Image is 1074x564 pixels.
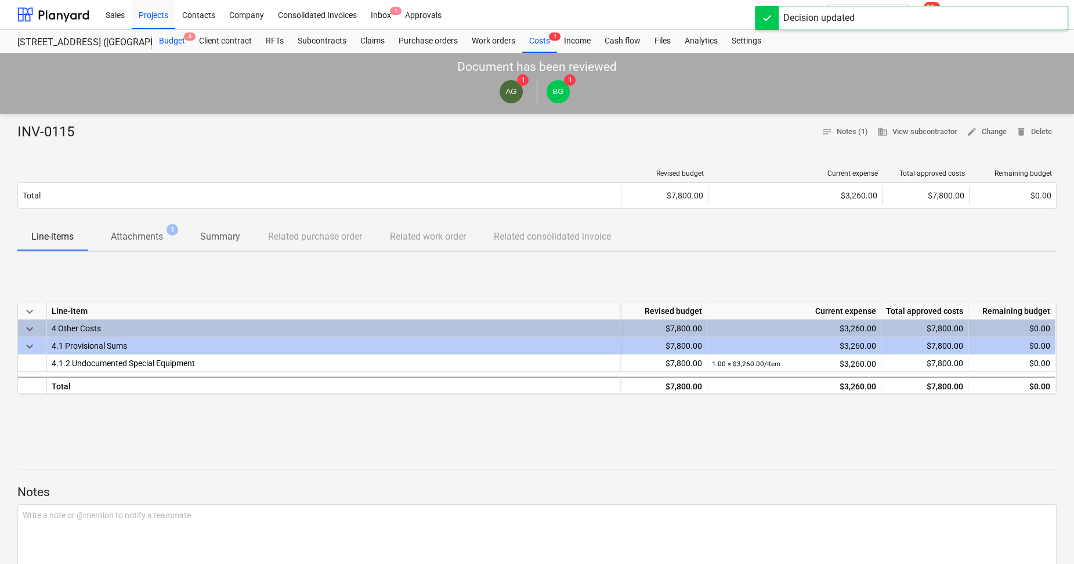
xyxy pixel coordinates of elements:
div: Total [47,377,620,394]
a: Claims [353,30,392,53]
p: Attachments [111,230,163,244]
span: Delete [1016,125,1052,139]
a: Work orders [465,30,522,53]
span: 1 [390,7,402,15]
span: $7,800.00 [927,359,963,368]
div: Current expense [713,169,878,178]
div: INV-0115 [17,123,84,142]
div: $3,260.00 [712,320,876,337]
span: notes [822,126,832,137]
div: $3,260.00 [713,191,877,200]
div: Costs [522,30,557,53]
div: Remaining budget [974,169,1052,178]
div: $7,800.00 [881,320,968,337]
div: $7,800.00 [620,377,707,394]
div: [STREET_ADDRESS] ([GEOGRAPHIC_DATA] - House Build) [17,37,138,49]
a: Costs1 [522,30,557,53]
div: 4.1 Provisional Sums [52,337,615,354]
p: Document has been reviewed [457,59,617,75]
a: Cash flow [598,30,648,53]
div: $3,260.00 [712,355,876,373]
span: 1 [549,32,560,41]
div: Revised budget [620,302,707,320]
span: $0.00 [1030,191,1051,200]
div: Remaining budget [968,302,1055,320]
span: delete [1016,126,1026,137]
div: Decision updated [783,11,855,25]
div: Total approved costs [881,302,968,320]
p: Summary [200,230,240,244]
div: $7,800.00 [881,337,968,355]
span: $0.00 [1029,359,1050,368]
div: $3,260.00 [712,378,876,395]
div: $7,800.00 [621,186,708,205]
span: AG [505,87,516,96]
span: keyboard_arrow_down [23,305,37,319]
div: $0.00 [968,337,1055,355]
a: Budget6 [152,30,192,53]
span: 1 [167,224,178,236]
a: Purchase orders [392,30,465,53]
button: Notes (1) [817,123,873,141]
span: View subcontractor [877,125,957,139]
p: Total [23,190,41,201]
div: Total approved costs [887,169,965,178]
div: $7,800.00 [620,355,707,372]
button: Change [962,123,1011,141]
span: Change [967,125,1007,139]
a: Analytics [678,30,725,53]
div: Current expense [707,302,881,320]
small: 1.00 × $3,260.00 / Item [712,360,780,368]
a: Client contract [192,30,259,53]
div: $0.00 [968,377,1055,394]
span: 1 [517,74,529,86]
span: 4.1.2 Undocumented Special Equipment [52,359,195,368]
button: View subcontractor [873,123,962,141]
div: Ashleigh Goullet [500,80,523,103]
iframe: Chat Widget [1016,508,1074,564]
button: Delete [1011,123,1057,141]
div: $3,260.00 [712,337,876,355]
div: Brendan Goullet [547,80,570,103]
span: Notes (1) [822,125,868,139]
div: $7,800.00 [620,337,707,355]
div: Revised budget [626,169,704,178]
span: keyboard_arrow_down [23,322,37,336]
p: Notes [17,485,1057,501]
div: $7,800.00 [620,320,707,337]
span: 1 [564,74,576,86]
a: RFTs [259,30,291,53]
div: $7,800.00 [882,186,969,205]
div: $0.00 [968,320,1055,337]
span: business [877,126,888,137]
div: Line-item [47,302,620,320]
div: $7,800.00 [881,377,968,394]
div: 4 Other Costs [52,320,615,337]
div: Budget [152,30,192,53]
a: Settings [725,30,768,53]
span: edit [967,126,977,137]
span: 6 [184,32,196,41]
p: Line-items [31,230,74,244]
a: Subcontracts [291,30,353,53]
a: Files [648,30,678,53]
span: keyboard_arrow_down [23,339,37,353]
span: BG [552,87,563,96]
a: Income [557,30,598,53]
